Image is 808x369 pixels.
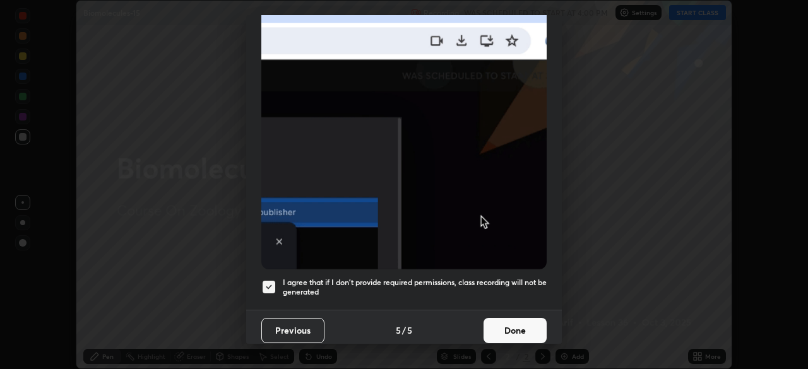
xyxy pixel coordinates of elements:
[283,278,547,297] h5: I agree that if I don't provide required permissions, class recording will not be generated
[484,318,547,343] button: Done
[396,324,401,337] h4: 5
[402,324,406,337] h4: /
[407,324,412,337] h4: 5
[261,318,324,343] button: Previous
